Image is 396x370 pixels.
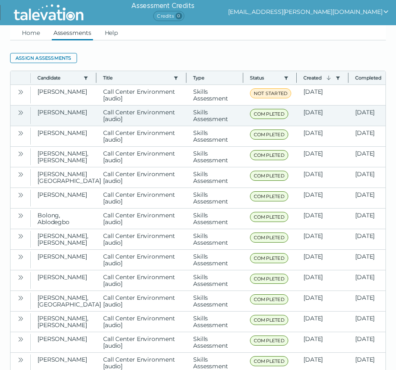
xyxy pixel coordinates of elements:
[297,126,348,146] clr-dg-cell: [DATE]
[294,69,299,87] button: Column resize handle
[96,250,186,270] clr-dg-cell: Call Center Environment [audio]
[250,150,288,160] span: COMPLETED
[16,169,26,179] button: Open
[103,74,170,81] button: Title
[250,274,288,284] span: COMPLETED
[186,188,243,208] clr-dg-cell: Skills Assessment
[186,229,243,249] clr-dg-cell: Skills Assessment
[297,291,348,311] clr-dg-cell: [DATE]
[250,315,288,325] span: COMPLETED
[17,254,24,260] cds-icon: Open
[250,356,288,366] span: COMPLETED
[186,250,243,270] clr-dg-cell: Skills Assessment
[297,250,348,270] clr-dg-cell: [DATE]
[17,274,24,281] cds-icon: Open
[93,69,99,87] button: Column resize handle
[250,109,288,119] span: COMPLETED
[31,147,96,167] clr-dg-cell: [PERSON_NAME], [PERSON_NAME]
[31,209,96,229] clr-dg-cell: Bolong, Ablodegbo
[297,312,348,332] clr-dg-cell: [DATE]
[31,188,96,208] clr-dg-cell: [PERSON_NAME]
[153,11,184,21] span: Credits
[250,88,291,98] span: NOT STARTED
[186,106,243,126] clr-dg-cell: Skills Assessment
[31,250,96,270] clr-dg-cell: [PERSON_NAME]
[186,85,243,105] clr-dg-cell: Skills Assessment
[16,293,26,303] button: Open
[31,291,96,311] clr-dg-cell: [PERSON_NAME], [GEOGRAPHIC_DATA]
[250,253,288,263] span: COMPLETED
[303,74,332,81] button: Created
[16,107,26,117] button: Open
[103,25,120,40] a: Help
[228,7,389,17] button: show user actions
[186,209,243,229] clr-dg-cell: Skills Assessment
[16,313,26,323] button: Open
[17,130,24,137] cds-icon: Open
[250,233,288,243] span: COMPLETED
[16,128,26,138] button: Open
[96,332,186,352] clr-dg-cell: Call Center Environment [audio]
[131,1,194,11] h6: Assessment Credits
[17,109,24,116] cds-icon: Open
[186,167,243,188] clr-dg-cell: Skills Assessment
[17,336,24,343] cds-icon: Open
[297,106,348,126] clr-dg-cell: [DATE]
[16,231,26,241] button: Open
[96,209,186,229] clr-dg-cell: Call Center Environment [audio]
[297,85,348,105] clr-dg-cell: [DATE]
[175,13,182,19] span: 0
[31,270,96,291] clr-dg-cell: [PERSON_NAME]
[17,192,24,198] cds-icon: Open
[96,229,186,249] clr-dg-cell: Call Center Environment [audio]
[17,89,24,95] cds-icon: Open
[16,251,26,262] button: Open
[31,126,96,146] clr-dg-cell: [PERSON_NAME]
[96,126,186,146] clr-dg-cell: Call Center Environment [audio]
[16,210,26,220] button: Open
[17,151,24,157] cds-icon: Open
[297,229,348,249] clr-dg-cell: [DATE]
[186,332,243,352] clr-dg-cell: Skills Assessment
[31,229,96,249] clr-dg-cell: [PERSON_NAME], [PERSON_NAME]
[96,85,186,105] clr-dg-cell: Call Center Environment [audio]
[17,171,24,178] cds-icon: Open
[31,332,96,352] clr-dg-cell: [PERSON_NAME]
[250,336,288,346] span: COMPLETED
[31,85,96,105] clr-dg-cell: [PERSON_NAME]
[297,167,348,188] clr-dg-cell: [DATE]
[250,294,288,304] span: COMPLETED
[17,357,24,363] cds-icon: Open
[186,147,243,167] clr-dg-cell: Skills Assessment
[17,315,24,322] cds-icon: Open
[250,212,288,222] span: COMPLETED
[186,126,243,146] clr-dg-cell: Skills Assessment
[31,106,96,126] clr-dg-cell: [PERSON_NAME]
[16,87,26,97] button: Open
[20,25,42,40] a: Home
[250,171,288,181] span: COMPLETED
[10,2,87,23] img: Talevation_Logo_Transparent_white.png
[17,295,24,301] cds-icon: Open
[16,272,26,282] button: Open
[31,312,96,332] clr-dg-cell: [PERSON_NAME], [PERSON_NAME]
[10,53,77,63] button: Assign assessments
[186,270,243,291] clr-dg-cell: Skills Assessment
[346,69,351,87] button: Column resize handle
[297,270,348,291] clr-dg-cell: [DATE]
[31,167,96,188] clr-dg-cell: [PERSON_NAME][GEOGRAPHIC_DATA]
[16,148,26,159] button: Open
[16,190,26,200] button: Open
[183,69,189,87] button: Column resize handle
[297,188,348,208] clr-dg-cell: [DATE]
[96,188,186,208] clr-dg-cell: Call Center Environment [audio]
[250,191,288,201] span: COMPLETED
[186,312,243,332] clr-dg-cell: Skills Assessment
[250,129,288,140] span: COMPLETED
[297,147,348,167] clr-dg-cell: [DATE]
[96,167,186,188] clr-dg-cell: Call Center Environment [audio]
[355,74,385,81] button: Completed
[186,291,243,311] clr-dg-cell: Skills Assessment
[52,25,93,40] a: Assessments
[96,291,186,311] clr-dg-cell: Call Center Environment [audio]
